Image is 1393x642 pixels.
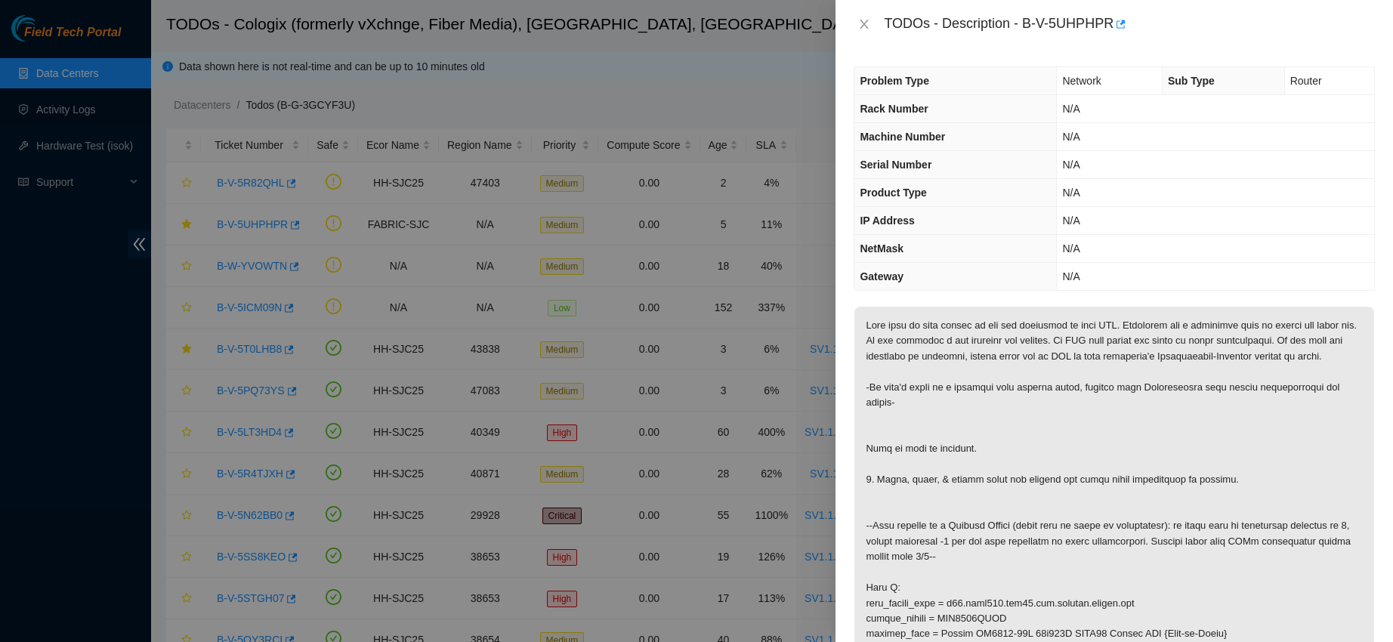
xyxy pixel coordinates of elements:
[860,75,929,87] span: Problem Type
[854,17,875,32] button: Close
[860,159,931,171] span: Serial Number
[884,12,1375,36] div: TODOs - Description - B-V-5UHPHPR
[860,242,903,255] span: NetMask
[1168,75,1215,87] span: Sub Type
[1290,75,1322,87] span: Router
[858,18,870,30] span: close
[860,187,926,199] span: Product Type
[1062,270,1079,282] span: N/A
[1062,187,1079,199] span: N/A
[1062,215,1079,227] span: N/A
[860,215,914,227] span: IP Address
[1062,75,1101,87] span: Network
[1062,103,1079,115] span: N/A
[860,103,928,115] span: Rack Number
[1062,131,1079,143] span: N/A
[860,131,945,143] span: Machine Number
[860,270,903,282] span: Gateway
[1062,159,1079,171] span: N/A
[1062,242,1079,255] span: N/A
